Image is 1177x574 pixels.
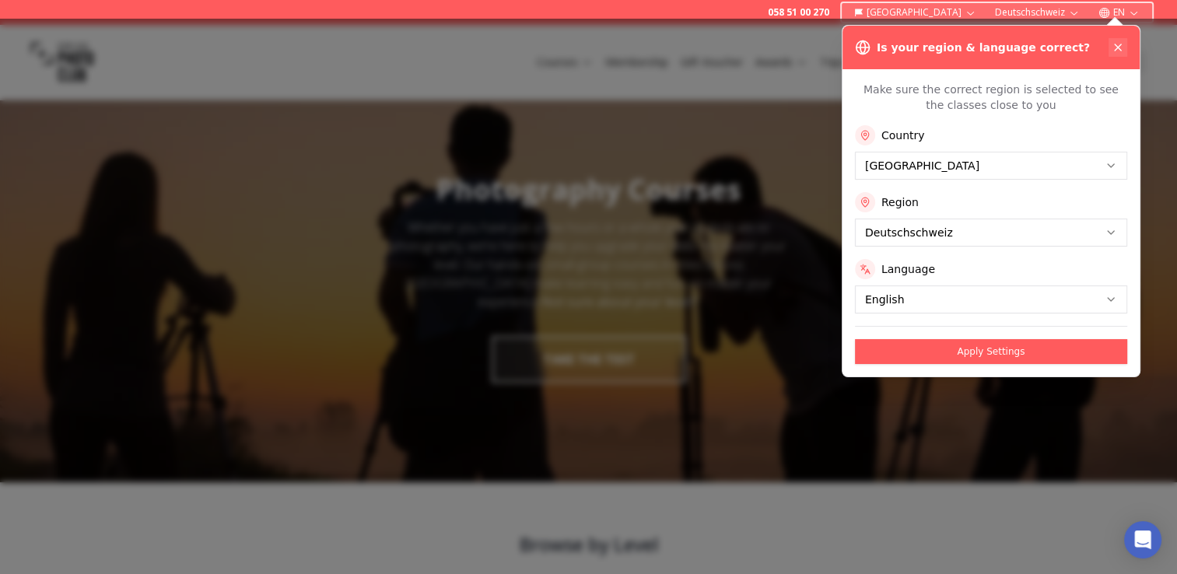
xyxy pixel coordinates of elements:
[1124,521,1161,558] div: Open Intercom Messenger
[855,82,1127,113] p: Make sure the correct region is selected to see the classes close to you
[881,194,919,210] label: Region
[877,40,1090,55] h3: Is your region & language correct?
[1092,3,1146,22] button: EN
[768,6,829,19] a: 058 51 00 270
[989,3,1086,22] button: Deutschschweiz
[881,128,925,143] label: Country
[881,261,935,277] label: Language
[855,339,1127,364] button: Apply Settings
[848,3,983,22] button: [GEOGRAPHIC_DATA]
